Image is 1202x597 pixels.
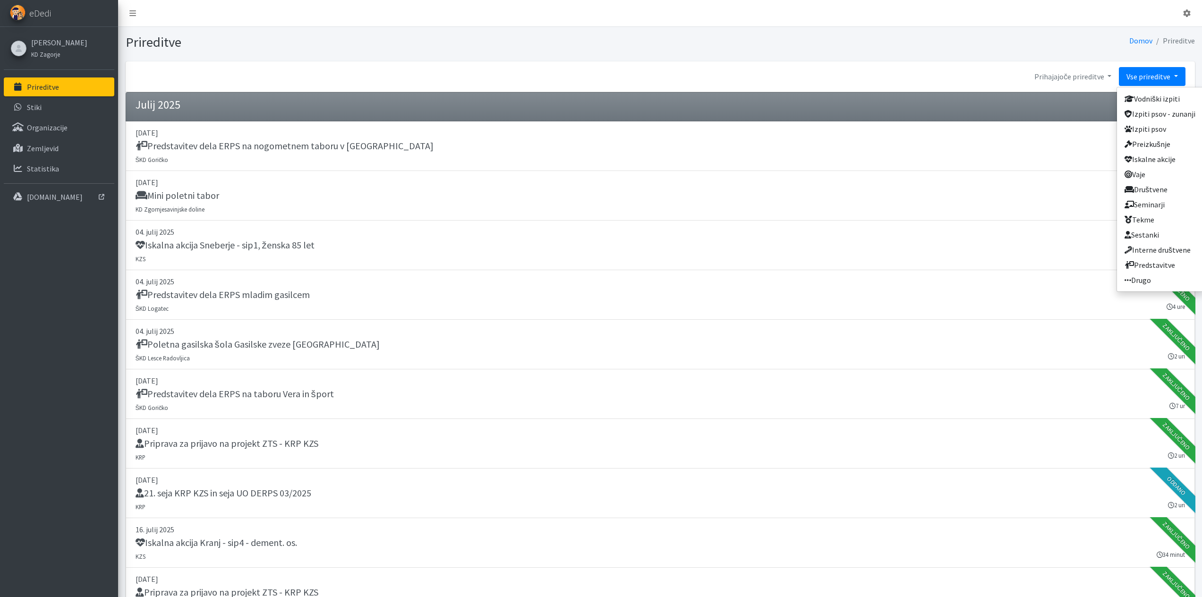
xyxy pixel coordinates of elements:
small: KD Zagorje [31,51,60,58]
p: Organizacije [27,123,68,132]
a: [DATE] Mini poletni tabor KD Zgornjesavinjske doline 4 dni Zaključeno [126,171,1195,221]
a: 04. julij 2025 Iskalna akcija Sneberje - sip1, ženska 85 let KZS 5 ur Zaključeno [126,221,1195,270]
p: Zemljevid [27,144,59,153]
p: 04. julij 2025 [136,325,1185,337]
h5: 21. seja KRP KZS in seja UO DERPS 03/2025 [136,487,311,499]
img: eDedi [10,5,26,20]
a: [DATE] 21. seja KRP KZS in seja UO DERPS 03/2025 KRP 2 uri Oddano [126,469,1195,518]
p: [DATE] [136,177,1185,188]
small: KRP [136,453,145,461]
small: ŠKD Logatec [136,305,169,312]
h5: Mini poletni tabor [136,190,219,201]
h5: Priprava za prijavo na projekt ZTS - KRP KZS [136,438,318,449]
small: KD Zgornjesavinjske doline [136,205,205,213]
span: eDedi [29,6,51,20]
a: Zemljevid [4,139,114,158]
a: [DATE] Predstavitev dela ERPS na nogometnem taboru v [GEOGRAPHIC_DATA] ŠKD Goričko 4 ure Zaključeno [126,121,1195,171]
h5: Predstavitev dela ERPS na nogometnem taboru v [GEOGRAPHIC_DATA] [136,140,434,152]
p: [DATE] [136,127,1185,138]
a: Domov [1129,36,1152,45]
a: Stiki [4,98,114,117]
a: [PERSON_NAME] [31,37,87,48]
h4: Julij 2025 [136,98,180,112]
h5: Iskalna akcija Sneberje - sip1, ženska 85 let [136,239,315,251]
a: [DOMAIN_NAME] [4,188,114,206]
li: Prireditve [1152,34,1195,48]
h5: Poletna gasilska šola Gasilske zveze [GEOGRAPHIC_DATA] [136,339,380,350]
p: Prireditve [27,82,59,92]
small: ŠKD Lesce Radovljica [136,354,190,362]
p: [DATE] [136,425,1185,436]
h5: Predstavitev dela ERPS na taboru Vera in šport [136,388,334,400]
a: 04. julij 2025 Poletna gasilska šola Gasilske zveze [GEOGRAPHIC_DATA] ŠKD Lesce Radovljica 2 uri ... [126,320,1195,369]
a: Prireditve [4,77,114,96]
a: Prihajajoče prireditve [1027,67,1119,86]
a: Vse prireditve [1119,67,1185,86]
p: [DATE] [136,474,1185,486]
a: [DATE] Priprava za prijavo na projekt ZTS - KRP KZS KRP 2 uri Zaključeno [126,419,1195,469]
p: [DOMAIN_NAME] [27,192,83,202]
p: [DATE] [136,375,1185,386]
small: ŠKD Goričko [136,404,169,411]
p: 16. julij 2025 [136,524,1185,535]
p: Statistika [27,164,59,173]
a: 04. julij 2025 Predstavitev dela ERPS mladim gasilcem ŠKD Logatec 4 ure Zaključeno [126,270,1195,320]
a: Statistika [4,159,114,178]
h5: Predstavitev dela ERPS mladim gasilcem [136,289,310,300]
small: KZS [136,553,145,560]
h1: Prireditve [126,34,657,51]
p: 04. julij 2025 [136,276,1185,287]
h5: Iskalna akcija Kranj - sip4 - dement. os. [136,537,297,548]
a: KD Zagorje [31,48,87,60]
a: 16. julij 2025 Iskalna akcija Kranj - sip4 - dement. os. KZS 34 minut Zaključeno [126,518,1195,568]
small: KRP [136,503,145,511]
small: KZS [136,255,145,263]
a: [DATE] Predstavitev dela ERPS na taboru Vera in šport ŠKD Goričko 7 ur Zaključeno [126,369,1195,419]
a: Organizacije [4,118,114,137]
p: 04. julij 2025 [136,226,1185,238]
p: [DATE] [136,573,1185,585]
small: ŠKD Goričko [136,156,169,163]
p: Stiki [27,102,42,112]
